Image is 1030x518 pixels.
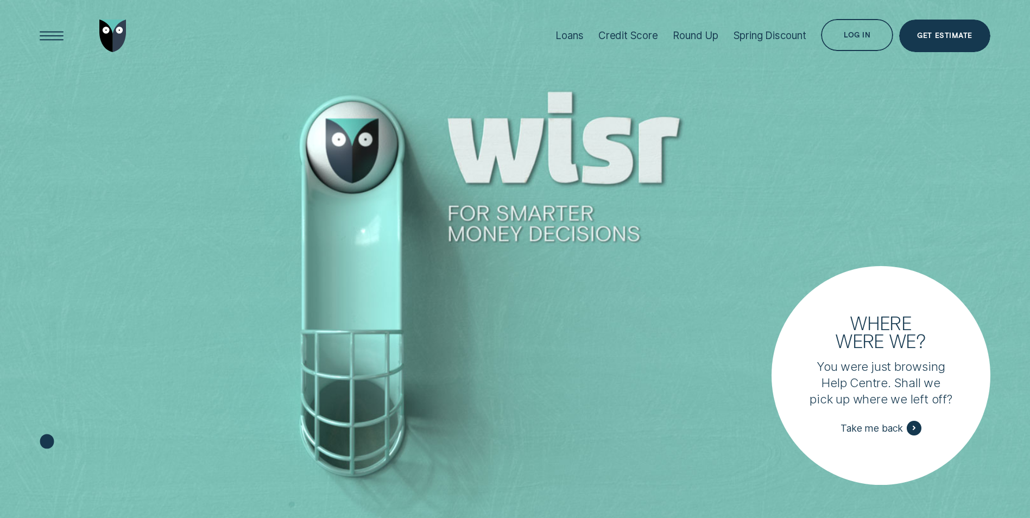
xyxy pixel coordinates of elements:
h3: Where were we? [828,314,934,350]
a: Get Estimate [899,20,990,52]
img: Wisr [99,20,127,52]
a: Where were we?You were just browsing Help Centre. Shall we pick up where we left off?Take me back [772,266,990,485]
div: Round Up [673,29,718,42]
button: Log in [821,19,893,52]
p: You were just browsing Help Centre. Shall we pick up where we left off? [809,359,953,408]
div: Loans [555,29,583,42]
div: Credit Score [598,29,658,42]
span: Take me back [841,422,903,434]
div: Spring Discount [734,29,806,42]
button: Open Menu [35,20,68,52]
